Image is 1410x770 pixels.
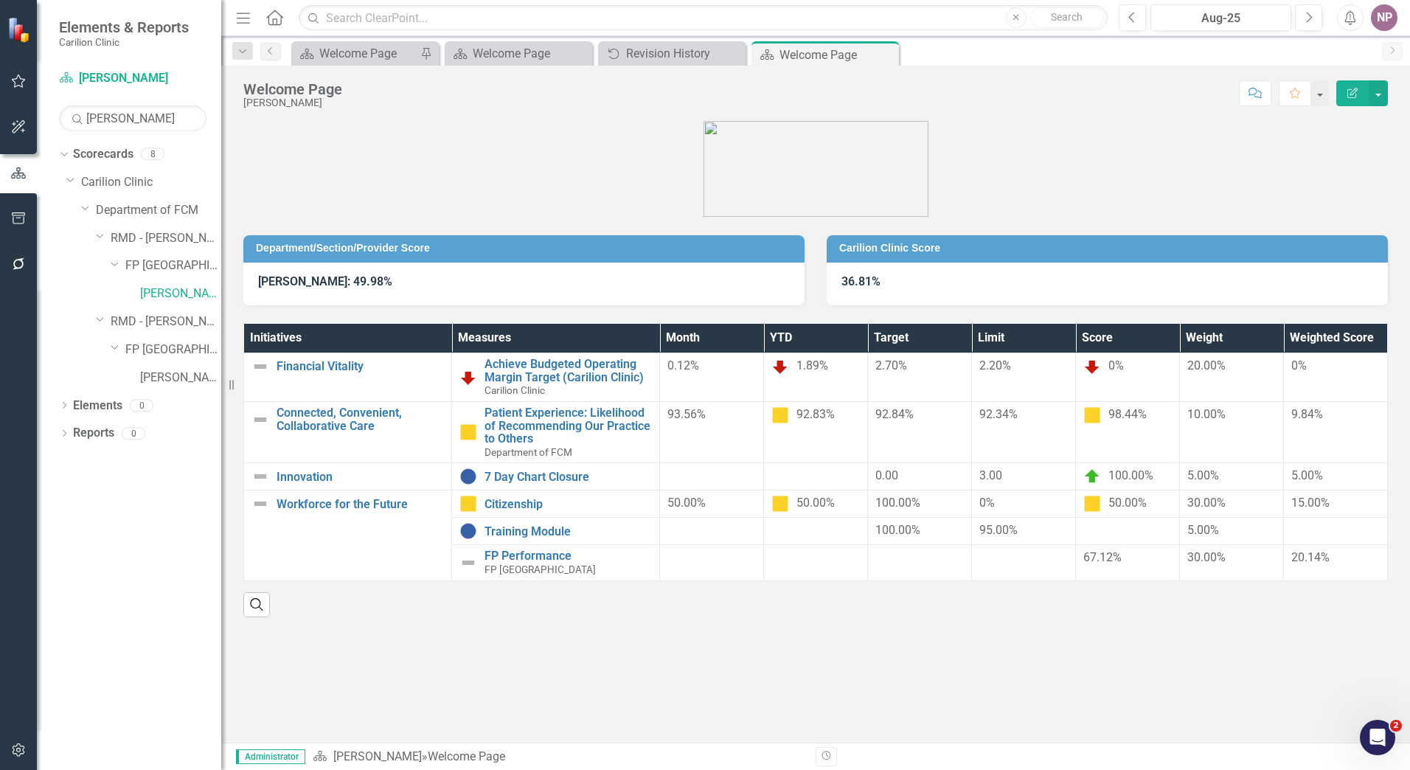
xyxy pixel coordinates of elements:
td: Double-Click to Edit Right Click for Context Menu [244,402,452,463]
img: No Information [459,522,477,540]
a: Workforce for the Future [277,498,444,511]
span: 92.83% [796,407,835,421]
div: Welcome Page [473,44,588,63]
img: carilion%20clinic%20logo%202.0.png [704,121,928,217]
span: 92.34% [979,407,1018,421]
img: Caution [771,406,789,424]
img: Caution [1083,406,1101,424]
span: 15.00% [1291,496,1330,510]
h3: Department/Section/Provider Score [256,243,797,254]
span: 95.00% [979,523,1018,537]
strong: 49.98% [353,274,392,288]
span: Carilion Clinic [485,384,545,396]
span: 20.14% [1291,550,1330,564]
a: [PERSON_NAME] [333,749,422,763]
td: Double-Click to Edit Right Click for Context Menu [452,545,660,580]
span: 50.00% [1108,496,1147,510]
span: 30.00% [1187,496,1226,510]
img: Below Plan [1083,358,1101,375]
td: Double-Click to Edit Right Click for Context Menu [452,463,660,490]
a: FP [GEOGRAPHIC_DATA] [125,341,221,358]
a: Elements [73,398,122,415]
a: Citizenship [485,498,652,511]
div: Welcome Page [428,749,505,763]
span: 9.84% [1291,407,1323,421]
a: Reports [73,425,114,442]
img: Not Defined [251,468,269,485]
span: 0.12% [667,358,699,372]
div: Welcome Page [243,81,342,97]
a: Connected, Convenient, Collaborative Care [277,406,444,432]
td: Double-Click to Edit Right Click for Context Menu [452,402,660,463]
span: 50.00% [796,496,835,510]
div: Revision History [626,44,742,63]
a: Patient Experience: Likelihood of Recommending Our Practice to Others [485,406,652,445]
div: Welcome Page [319,44,417,63]
span: 5.00% [1187,523,1219,537]
a: [PERSON_NAME] [59,70,206,87]
div: [PERSON_NAME] [243,97,342,108]
a: 7 Day Chart Closure [485,471,652,484]
a: Welcome Page [295,44,417,63]
span: 93.56% [667,407,706,421]
a: Department of FCM [96,202,221,219]
span: Department of FCM [485,446,572,458]
img: Caution [771,495,789,513]
span: 67.12% [1083,550,1122,564]
td: Double-Click to Edit Right Click for Context Menu [244,463,452,490]
span: 10.00% [1187,407,1226,421]
td: Double-Click to Edit Right Click for Context Menu [452,518,660,545]
span: 1.89% [796,358,828,372]
a: Training Module [485,525,652,538]
input: Search Below... [59,105,206,131]
span: 0% [979,496,995,510]
div: 8 [141,148,164,161]
img: Caution [459,495,477,513]
img: Not Defined [251,358,269,375]
span: 20.00% [1187,358,1226,372]
td: Double-Click to Edit Right Click for Context Menu [452,353,660,402]
span: 2 [1390,720,1402,732]
h3: Carilion Clinic Score [839,243,1381,254]
a: [PERSON_NAME] [140,285,221,302]
a: Achieve Budgeted Operating Margin Target (Carilion Clinic) [485,358,652,384]
a: Financial Vitality [277,360,444,373]
span: 100.00% [875,523,920,537]
span: 0% [1108,358,1124,372]
a: Scorecards [73,146,133,163]
div: 0 [130,399,153,412]
a: Welcome Page [448,44,588,63]
span: FP [GEOGRAPHIC_DATA] [485,563,596,575]
span: 3.00 [979,468,1002,482]
span: 5.00% [1291,468,1323,482]
td: Double-Click to Edit Right Click for Context Menu [452,490,660,518]
div: Welcome Page [779,46,895,64]
img: Not Defined [459,554,477,572]
button: Search [1030,7,1104,28]
td: Double-Click to Edit Right Click for Context Menu [244,490,452,580]
img: No Information [459,468,477,485]
span: 50.00% [667,496,706,510]
button: NP [1371,4,1397,31]
span: 2.70% [875,358,907,372]
small: Carilion Clinic [59,36,189,48]
span: 0% [1291,358,1307,372]
img: Not Defined [251,495,269,513]
img: Caution [1083,495,1101,513]
button: Aug-25 [1150,4,1291,31]
span: 100.00% [875,496,920,510]
a: FP Performance [485,549,652,563]
a: FP [GEOGRAPHIC_DATA] [125,257,221,274]
strong: 36.81% [841,274,881,288]
a: Carilion Clinic [81,174,221,191]
td: Double-Click to Edit Right Click for Context Menu [244,353,452,402]
img: Below Plan [771,358,789,375]
a: [PERSON_NAME] [140,370,221,386]
img: Below Plan [459,369,477,386]
span: Search [1051,11,1083,23]
a: RMD - [PERSON_NAME] [111,230,221,247]
span: 5.00% [1187,468,1219,482]
div: » [313,749,805,766]
img: ClearPoint Strategy [7,17,33,43]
